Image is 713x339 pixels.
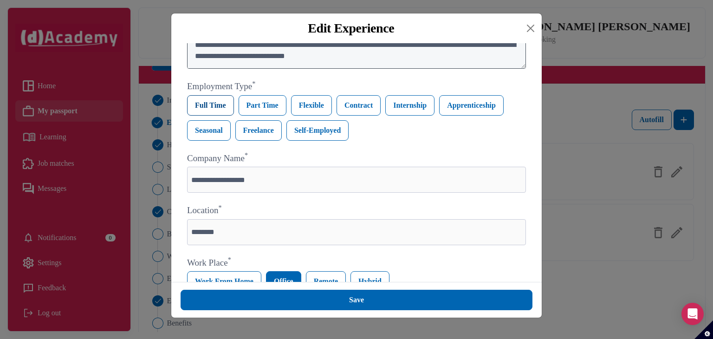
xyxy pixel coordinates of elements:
label: Company Name [187,152,526,165]
label: Work Place [187,256,526,270]
label: Hybrid [350,271,389,292]
label: Self-Employed [286,120,349,141]
button: Save [181,290,532,310]
label: Freelance [235,120,282,141]
label: Location [187,204,526,217]
div: Edit Experience [179,21,523,36]
label: Seasonal [187,120,231,141]
label: Work From Home [187,271,261,292]
label: Remote [306,271,346,292]
button: Set cookie preferences [694,320,713,339]
label: Internship [385,95,434,116]
div: Open Intercom Messenger [681,303,704,325]
button: Close [523,21,538,36]
label: Part Time [239,95,286,116]
label: Employment Type [187,80,526,93]
label: Office [266,271,301,292]
label: Full Time [187,95,234,116]
label: Apprenticeship [439,95,504,116]
div: Save [349,294,364,306]
label: Contract [337,95,381,116]
label: Flexible [291,95,332,116]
